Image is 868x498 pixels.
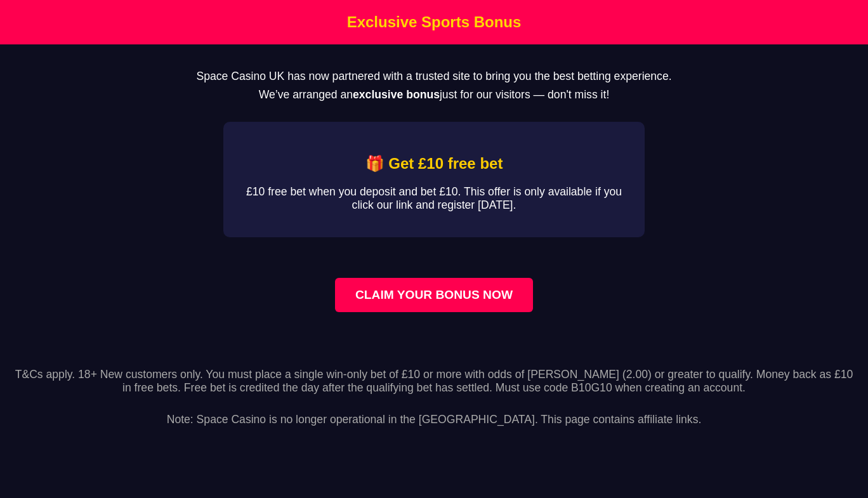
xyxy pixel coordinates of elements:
h1: Exclusive Sports Bonus [3,13,865,31]
p: Note: Space Casino is no longer operational in the [GEOGRAPHIC_DATA]. This page contains affiliat... [10,400,858,426]
p: We’ve arranged an just for our visitors — don't miss it! [20,88,848,102]
p: T&Cs apply. 18+ New customers only. You must place a single win-only bet of £10 or more with odds... [10,368,858,395]
p: £10 free bet when you deposit and bet £10. This offer is only available if you click our link and... [244,185,624,212]
p: Space Casino UK has now partnered with a trusted site to bring you the best betting experience. [20,70,848,83]
a: Claim your bonus now [335,278,533,312]
strong: exclusive bonus [353,88,440,101]
div: Affiliate Bonus [223,122,645,237]
h2: 🎁 Get £10 free bet [244,155,624,173]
